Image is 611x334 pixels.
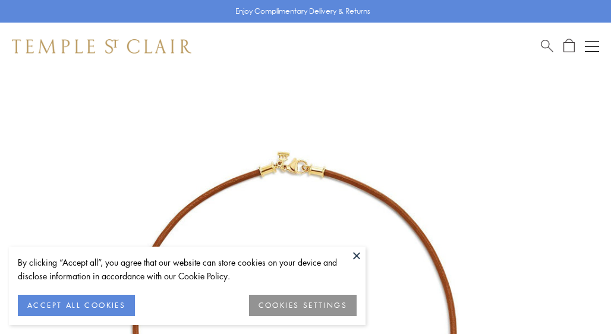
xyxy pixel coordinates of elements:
[18,295,135,316] button: ACCEPT ALL COOKIES
[249,295,357,316] button: COOKIES SETTINGS
[18,256,357,283] div: By clicking “Accept all”, you agree that our website can store cookies on your device and disclos...
[563,39,575,53] a: Open Shopping Bag
[541,39,553,53] a: Search
[585,39,599,53] button: Open navigation
[235,5,370,17] p: Enjoy Complimentary Delivery & Returns
[12,39,191,53] img: Temple St. Clair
